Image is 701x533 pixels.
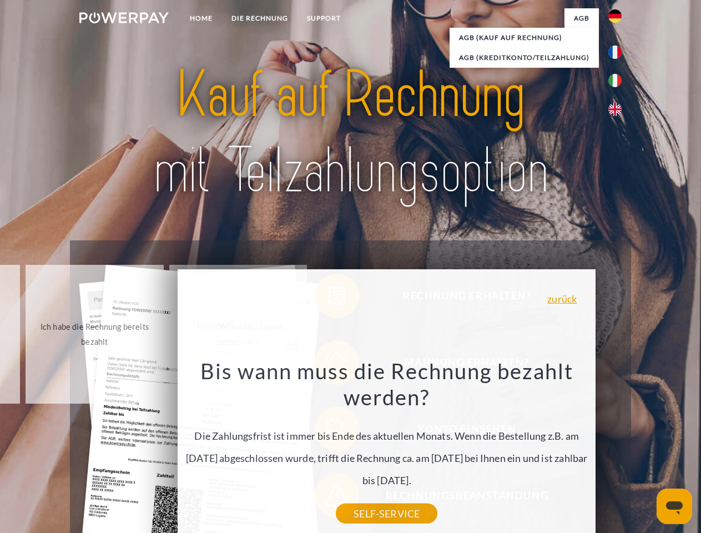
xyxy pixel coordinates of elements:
[564,8,599,28] a: agb
[336,504,437,524] a: SELF-SERVICE
[222,8,297,28] a: DIE RECHNUNG
[608,103,622,116] img: en
[608,74,622,87] img: it
[608,46,622,59] img: fr
[180,8,222,28] a: Home
[547,294,577,304] a: zurück
[79,12,169,23] img: logo-powerpay-white.svg
[657,489,692,524] iframe: Schaltfläche zum Öffnen des Messaging-Fensters
[32,319,157,349] div: Ich habe die Rechnung bereits bezahlt
[450,28,599,48] a: AGB (Kauf auf Rechnung)
[106,53,595,213] img: title-powerpay_de.svg
[608,9,622,23] img: de
[184,358,589,514] div: Die Zahlungsfrist ist immer bis Ende des aktuellen Monats. Wenn die Bestellung z.B. am [DATE] abg...
[450,48,599,68] a: AGB (Kreditkonto/Teilzahlung)
[297,8,350,28] a: SUPPORT
[184,358,589,411] h3: Bis wann muss die Rechnung bezahlt werden?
